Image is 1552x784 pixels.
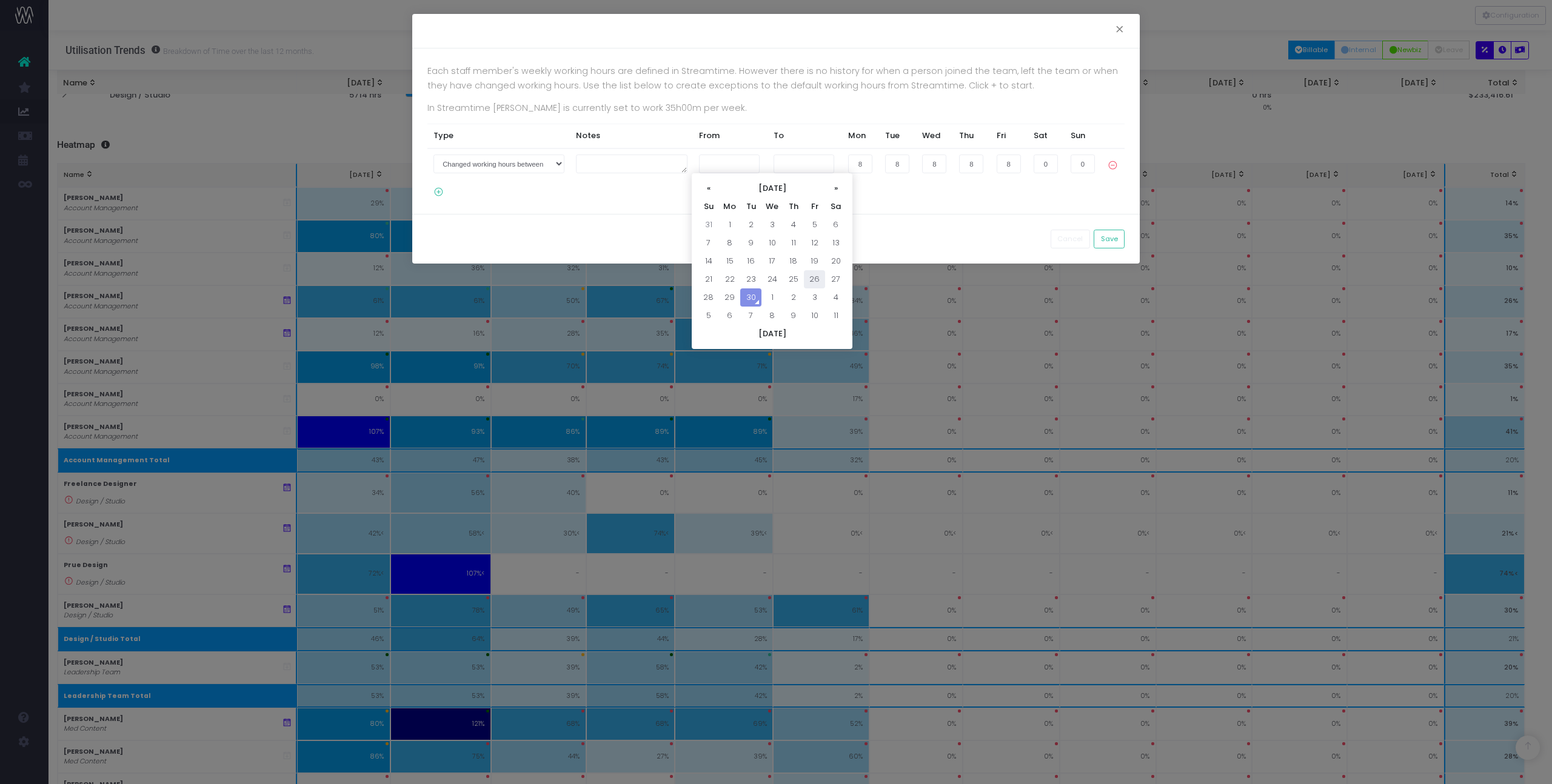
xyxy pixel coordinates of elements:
th: Mo [719,198,740,216]
td: 3 [761,216,783,234]
th: Tue [879,124,916,148]
th: Sa [825,198,846,216]
td: 4 [825,288,846,307]
th: Mon [842,124,879,148]
th: [DATE] [698,325,846,343]
td: 25 [783,270,804,288]
td: 24 [761,270,783,288]
td: 7 [740,307,761,325]
td: 5 [804,216,825,234]
td: 28 [698,288,719,307]
td: 11 [783,234,804,252]
th: From [694,124,768,148]
td: 1 [761,288,783,307]
td: 6 [719,307,740,325]
td: 10 [804,307,825,325]
td: 5 [698,307,719,325]
td: 1 [719,216,740,234]
th: Sat [1028,124,1065,148]
th: Tu [740,198,761,216]
td: 2 [740,216,761,234]
th: Sun [1065,124,1102,148]
th: Th [783,198,804,216]
th: To [768,124,842,148]
th: We [761,198,783,216]
td: 31 [698,216,719,234]
th: Fr [804,198,825,216]
td: 10 [761,234,783,252]
td: 21 [698,270,719,288]
td: 14 [698,252,719,270]
th: [DATE] [719,179,825,198]
th: Thu [954,124,991,148]
td: 8 [761,307,783,325]
td: 17 [761,252,783,270]
td: 11 [825,307,846,325]
th: Wed [917,124,954,148]
th: » [825,179,846,198]
td: 6 [825,216,846,234]
td: 18 [783,252,804,270]
button: Cancel [1051,230,1090,248]
td: 29 [719,288,740,307]
td: 26 [804,270,825,288]
td: 9 [783,307,804,325]
th: Fri [991,124,1028,148]
th: « [698,179,719,198]
td: 7 [698,234,719,252]
td: 3 [804,288,825,307]
th: Type [427,124,570,148]
td: 30 [740,288,761,307]
td: 22 [719,270,740,288]
th: Su [698,198,719,216]
p: Each staff member's weekly working hours are defined in Streamtime. However there is no history f... [427,64,1125,93]
th: Notes [570,124,694,148]
td: 20 [825,252,846,270]
td: 9 [740,234,761,252]
td: 16 [740,252,761,270]
td: 4 [783,216,804,234]
td: 8 [719,234,740,252]
td: 13 [825,234,846,252]
button: Save [1094,230,1125,248]
td: 19 [804,252,825,270]
td: 27 [825,270,846,288]
td: 23 [740,270,761,288]
td: 15 [719,252,740,270]
td: 12 [804,234,825,252]
button: Close [1107,21,1132,41]
td: 2 [783,288,804,307]
p: In Streamtime [PERSON_NAME] is currently set to work 35h00m per week. [427,101,1125,115]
